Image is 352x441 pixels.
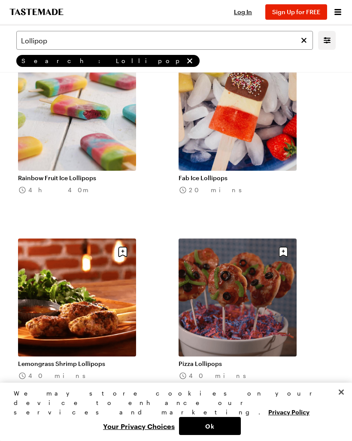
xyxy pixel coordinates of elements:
[21,57,183,65] span: Search: Lollipop
[179,417,241,435] button: Ok
[234,8,252,15] span: Log In
[332,383,351,402] button: Close
[275,244,291,260] button: Save recipe
[265,4,327,20] button: Sign Up for FREE
[332,6,343,18] button: Open menu
[9,9,64,15] a: To Tastemade Home Page
[18,360,136,368] a: Lemongrass Shrimp Lollipops
[16,31,313,50] input: Search for a Recipe
[322,35,333,46] button: Mobile filters
[99,417,179,435] button: Your Privacy Choices
[185,56,194,66] button: remove Search: Lollipop
[179,174,297,182] a: Fab Ice Lollipops
[268,408,310,416] a: More information about your privacy, opens in a new tab
[14,389,331,417] div: We may store cookies on your device to enhance our services and marketing.
[115,244,131,260] button: Save recipe
[14,389,331,435] div: Privacy
[299,36,309,45] button: Clear search
[272,8,320,15] span: Sign Up for FREE
[226,8,260,16] button: Log In
[179,360,297,368] a: Pizza Lollipops
[18,174,136,182] a: Rainbow Fruit Ice Lollipops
